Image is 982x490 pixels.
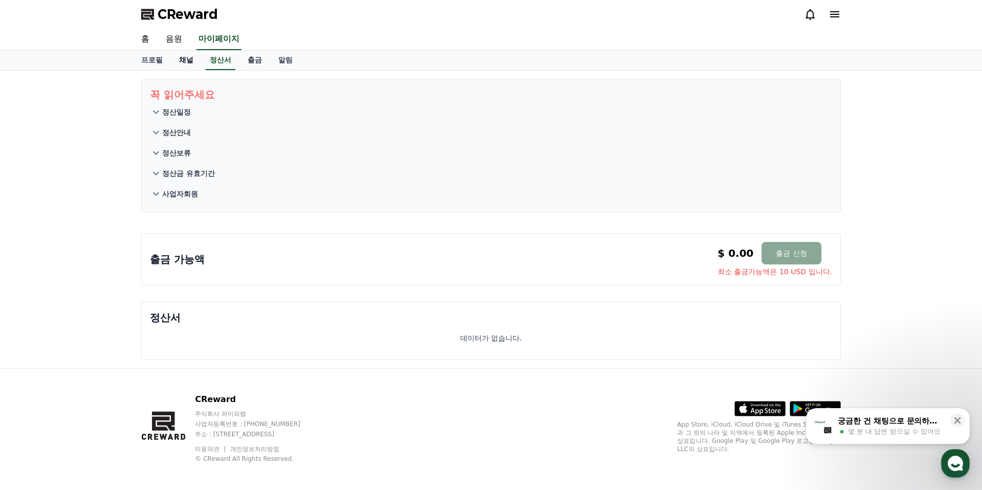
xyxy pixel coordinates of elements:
[150,184,832,204] button: 사업자회원
[150,310,832,325] p: 정산서
[68,324,132,350] a: 대화
[162,148,191,158] p: 정산보류
[230,446,279,453] a: 개인정보처리방침
[158,340,170,348] span: 설정
[239,51,270,70] a: 출금
[762,242,821,264] button: 출금 신청
[195,430,320,438] p: 주소 : [STREET_ADDRESS]
[195,446,227,453] a: 이용약관
[150,143,832,163] button: 정산보류
[195,410,320,418] p: 주식회사 와이피랩
[196,29,241,50] a: 마이페이지
[158,29,190,50] a: 음원
[718,266,832,277] span: 최소 출금가능액은 10 USD 입니다.
[94,340,106,348] span: 대화
[158,6,218,23] span: CReward
[195,420,320,428] p: 사업자등록번호 : [PHONE_NUMBER]
[141,6,218,23] a: CReward
[718,246,753,260] p: $ 0.00
[162,189,198,199] p: 사업자회원
[171,51,202,70] a: 채널
[150,102,832,122] button: 정산일정
[150,252,205,266] p: 출금 가능액
[195,393,320,406] p: CReward
[132,324,196,350] a: 설정
[460,333,522,343] p: 데이터가 없습니다.
[3,324,68,350] a: 홈
[32,340,38,348] span: 홈
[162,168,215,179] p: 정산금 유효기간
[206,51,235,70] a: 정산서
[150,122,832,143] button: 정산안내
[133,29,158,50] a: 홈
[162,107,191,117] p: 정산일정
[162,127,191,138] p: 정산안내
[150,87,832,102] p: 꼭 읽어주세요
[150,163,832,184] button: 정산금 유효기간
[133,51,171,70] a: 프로필
[270,51,301,70] a: 알림
[195,455,320,463] p: © CReward All Rights Reserved.
[677,420,841,453] p: App Store, iCloud, iCloud Drive 및 iTunes Store는 미국과 그 밖의 나라 및 지역에서 등록된 Apple Inc.의 서비스 상표입니다. Goo...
